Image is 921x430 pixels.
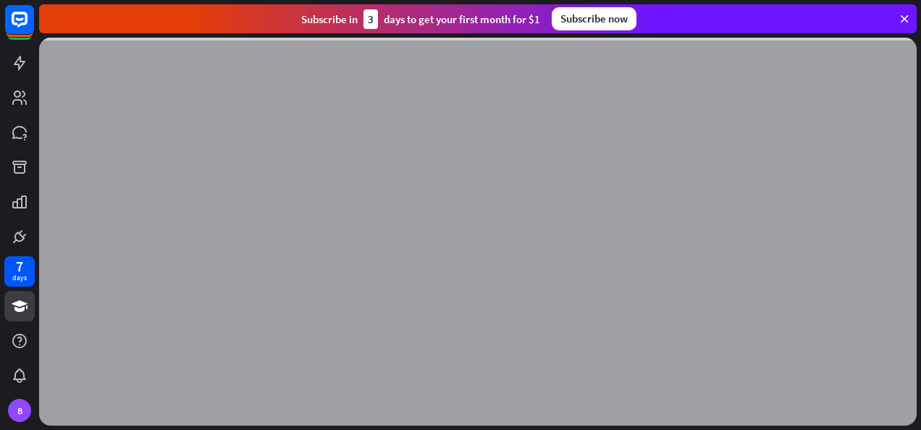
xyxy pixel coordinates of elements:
[4,256,35,287] a: 7 days
[552,7,636,30] div: Subscribe now
[363,9,378,29] div: 3
[8,399,31,422] div: B
[301,9,540,29] div: Subscribe in days to get your first month for $1
[16,260,23,273] div: 7
[12,273,27,283] div: days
